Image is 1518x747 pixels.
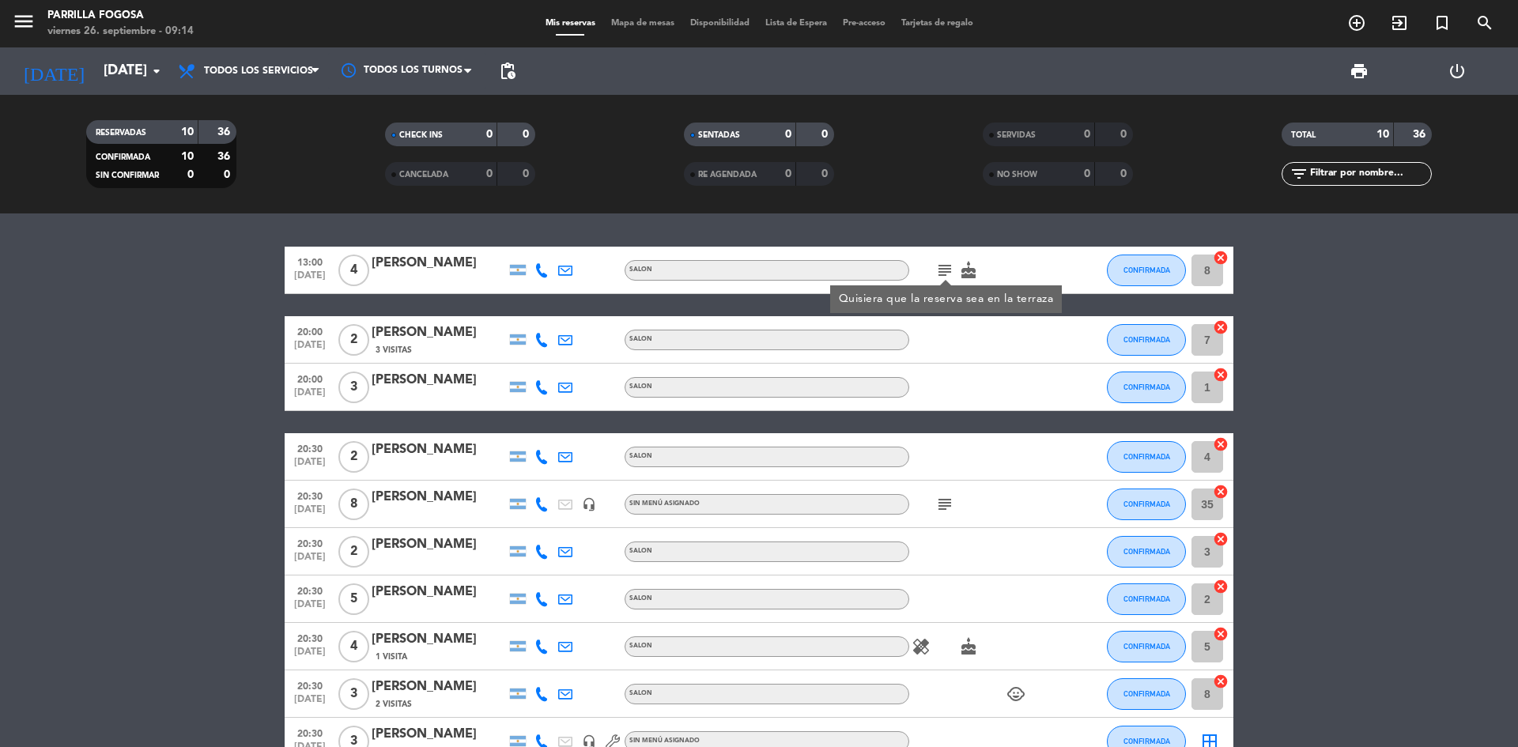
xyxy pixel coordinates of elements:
span: [DATE] [290,457,330,475]
i: arrow_drop_down [147,62,166,81]
i: turned_in_not [1433,13,1452,32]
span: 20:30 [290,723,330,741]
span: CONFIRMADA [1123,452,1170,461]
button: CONFIRMADA [1107,372,1186,403]
span: NO SHOW [997,171,1037,179]
div: [PERSON_NAME] [372,487,506,507]
div: Parrilla Fogosa [47,8,194,24]
span: CONFIRMADA [1123,547,1170,556]
button: menu [12,9,36,39]
span: 3 Visitas [376,344,412,357]
span: 20:30 [290,581,330,599]
span: 20:00 [290,322,330,340]
button: CONFIRMADA [1107,678,1186,710]
span: 1 Visita [376,651,407,663]
i: cancel [1213,673,1229,689]
button: CONFIRMADA [1107,324,1186,356]
span: CONFIRMADA [1123,266,1170,274]
span: 20:30 [290,534,330,552]
span: [DATE] [290,387,330,406]
div: [PERSON_NAME] [372,677,506,697]
span: CONFIRMADA [1123,335,1170,344]
strong: 10 [1376,129,1389,140]
span: SENTADAS [698,131,740,139]
span: 20:30 [290,439,330,457]
i: cancel [1213,626,1229,642]
span: SALON [629,690,652,696]
i: subject [935,261,954,280]
span: 3 [338,678,369,710]
strong: 0 [224,169,233,180]
strong: 0 [187,169,194,180]
strong: 36 [217,126,233,138]
span: Pre-acceso [835,19,893,28]
i: cancel [1213,484,1229,500]
i: power_settings_new [1448,62,1467,81]
span: 5 [338,583,369,615]
span: 13:00 [290,252,330,270]
span: 20:30 [290,628,330,647]
span: SALON [629,453,652,459]
div: LOG OUT [1408,47,1506,95]
button: CONFIRMADA [1107,489,1186,520]
span: 20:30 [290,676,330,694]
span: Tarjetas de regalo [893,19,981,28]
span: 2 [338,441,369,473]
div: Quisiera que la reserva sea en la terraza [839,291,1054,307]
strong: 0 [1084,168,1090,179]
strong: 0 [785,168,791,179]
span: SERVIDAS [997,131,1036,139]
i: cancel [1213,319,1229,335]
div: [PERSON_NAME] [372,370,506,390]
span: 4 [338,255,369,286]
span: CONFIRMADA [1123,642,1170,651]
i: cake [959,261,978,280]
button: CONFIRMADA [1107,441,1186,473]
i: cancel [1213,579,1229,594]
span: CONFIRMADA [1123,737,1170,745]
input: Filtrar por nombre... [1308,165,1431,183]
strong: 0 [821,129,831,140]
span: SALON [629,595,652,602]
span: 20:00 [290,369,330,387]
strong: 0 [523,129,532,140]
strong: 0 [821,168,831,179]
span: [DATE] [290,504,330,523]
strong: 10 [181,126,194,138]
span: TOTAL [1291,131,1316,139]
span: SALON [629,266,652,273]
span: SALON [629,383,652,390]
div: [PERSON_NAME] [372,534,506,555]
span: [DATE] [290,694,330,712]
span: Mapa de mesas [603,19,682,28]
span: pending_actions [498,62,517,81]
i: [DATE] [12,54,96,89]
i: search [1475,13,1494,32]
span: print [1350,62,1369,81]
span: [DATE] [290,340,330,358]
i: add_circle_outline [1347,13,1366,32]
span: CONFIRMADA [96,153,150,161]
span: Mis reservas [538,19,603,28]
i: child_care [1006,685,1025,704]
span: 3 [338,372,369,403]
i: filter_list [1290,164,1308,183]
i: headset_mic [582,497,596,511]
strong: 36 [1413,129,1429,140]
span: SALON [629,643,652,649]
strong: 0 [1084,129,1090,140]
strong: 36 [217,151,233,162]
strong: 0 [523,168,532,179]
span: Todos los servicios [204,66,313,77]
i: cake [959,637,978,656]
span: Sin menú asignado [629,738,700,744]
i: cancel [1213,250,1229,266]
span: SALON [629,336,652,342]
i: subject [935,495,954,514]
span: 2 Visitas [376,698,412,711]
span: CONFIRMADA [1123,594,1170,603]
span: CANCELADA [399,171,448,179]
strong: 0 [785,129,791,140]
strong: 0 [1120,129,1130,140]
div: [PERSON_NAME] [372,629,506,650]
